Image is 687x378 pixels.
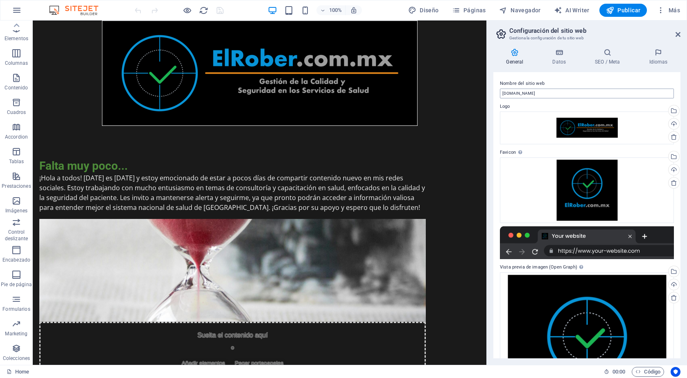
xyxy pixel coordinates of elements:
button: Publicar [599,4,647,17]
p: Elementos [5,35,28,42]
p: Accordion [5,134,28,140]
div: logoelroberblack-LBfFGJrGYpf1d-5O7FaDhw-2uwzVyIBD8pOpOWdz7paww.png [500,157,674,223]
p: Formularios [2,306,30,312]
span: Publicar [606,6,641,14]
input: Nombre... [500,89,674,98]
span: Código [635,367,660,377]
button: Usercentrics [671,367,680,377]
label: Nombre del sitio web [500,79,674,89]
button: AI Writer [551,4,593,17]
span: Pegar portapapeles [199,337,254,348]
p: Imágenes [5,207,27,214]
button: Páginas [449,4,489,17]
div: Suelta el contenido aquí [7,301,393,360]
button: reload [199,5,208,15]
div: logoelroberblackhorizontal-eHW-vFrIbUgocbF2cD0hLg.png [500,112,674,144]
span: Diseño [408,6,439,14]
h4: Idiomas [636,48,680,66]
span: Más [657,6,680,14]
button: Haz clic para salir del modo de previsualización y seguir editando [182,5,192,15]
p: Tablas [9,158,24,165]
p: Columnas [5,60,28,66]
h4: Datos [540,48,582,66]
div: Diseño (Ctrl+Alt+Y) [405,4,442,17]
img: Editor Logo [47,5,108,15]
span: : [618,369,619,375]
label: Vista previa de imagen (Open Graph) [500,262,674,272]
h6: 100% [329,5,342,15]
label: Favicon [500,148,674,157]
a: Haz clic para cancelar la selección y doble clic para abrir páginas [7,367,29,377]
p: Marketing [5,330,27,337]
label: Logo [500,102,674,112]
h2: Configuración del sitio web [509,27,680,34]
h3: Gestiona la configuración de tu sitio web [509,34,664,42]
span: Navegador [499,6,541,14]
h4: SEO / Meta [582,48,636,66]
h4: General [493,48,540,66]
h6: Tiempo de la sesión [604,367,626,377]
p: Encabezado [2,257,30,263]
p: Prestaciones [2,183,31,189]
button: Navegador [496,4,544,17]
p: Pie de página [1,281,32,288]
button: Diseño [405,4,442,17]
button: Código [632,367,664,377]
span: Páginas [452,6,486,14]
span: 00 00 [612,367,625,377]
p: Contenido [5,84,28,91]
button: Más [653,4,683,17]
span: AI Writer [554,6,590,14]
p: Cuadros [7,109,26,116]
button: 100% [316,5,346,15]
p: Colecciones [3,355,30,362]
span: Añadir elementos [146,337,196,348]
